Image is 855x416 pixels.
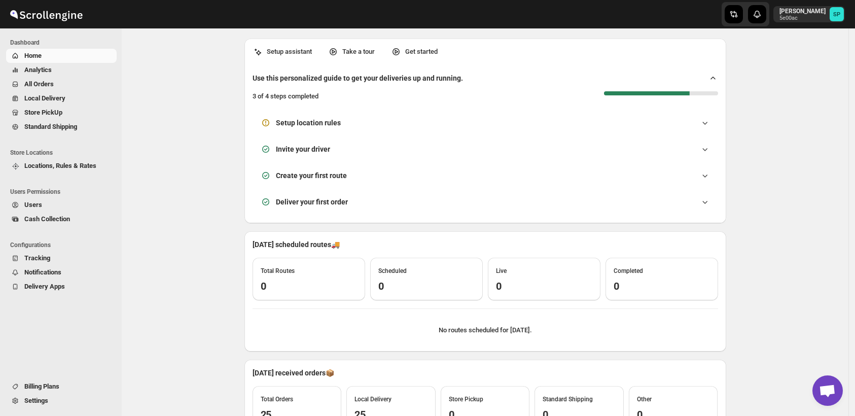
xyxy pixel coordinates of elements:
span: Store PickUp [24,109,62,116]
span: Notifications [24,268,61,276]
h3: 0 [378,280,475,292]
span: Analytics [24,66,52,74]
span: Sulakshana Pundle [830,7,844,21]
span: Dashboard [10,39,117,47]
h3: Invite your driver [276,144,330,154]
h3: Create your first route [276,170,347,181]
span: All Orders [24,80,54,88]
span: Home [24,52,42,59]
button: All Orders [6,77,117,91]
button: Locations, Rules & Rates [6,159,117,173]
span: Live [496,267,507,274]
h3: 0 [614,280,710,292]
span: Users [24,201,42,209]
button: Home [6,49,117,63]
span: Local Delivery [24,94,65,102]
span: Total Orders [261,396,293,403]
button: Tracking [6,251,117,265]
button: Delivery Apps [6,280,117,294]
span: Total Routes [261,267,295,274]
p: Get started [405,47,438,57]
h2: Use this personalized guide to get your deliveries up and running. [253,73,463,83]
p: 3 of 4 steps completed [253,91,318,101]
span: Locations, Rules & Rates [24,162,96,169]
span: Standard Shipping [24,123,77,130]
h3: 0 [496,280,592,292]
h3: Setup location rules [276,118,341,128]
span: Users Permissions [10,188,117,196]
p: Setup assistant [267,47,312,57]
h3: Deliver your first order [276,197,348,207]
span: Store Locations [10,149,117,157]
span: Store Pickup [449,396,483,403]
span: Local Delivery [354,396,391,403]
span: Cash Collection [24,215,70,223]
h3: 0 [261,280,357,292]
button: User menu [773,6,845,22]
span: Tracking [24,254,50,262]
span: Delivery Apps [24,283,65,290]
button: Cash Collection [6,212,117,226]
p: [DATE] received orders 📦 [253,368,718,378]
span: Other [637,396,652,403]
text: SP [833,11,840,18]
button: Users [6,198,117,212]
p: No routes scheduled for [DATE]. [261,325,710,335]
button: Analytics [6,63,117,77]
span: Standard Shipping [543,396,593,403]
span: Configurations [10,241,117,249]
span: Settings [24,397,48,404]
img: ScrollEngine [8,2,84,27]
p: 5e00ac [779,15,826,21]
button: Billing Plans [6,379,117,394]
p: [PERSON_NAME] [779,7,826,15]
p: [DATE] scheduled routes 🚚 [253,239,718,250]
span: Completed [614,267,643,274]
span: Billing Plans [24,383,59,390]
button: Notifications [6,265,117,280]
p: Take a tour [342,47,375,57]
div: Open chat [812,375,843,406]
span: Scheduled [378,267,407,274]
button: Settings [6,394,117,408]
